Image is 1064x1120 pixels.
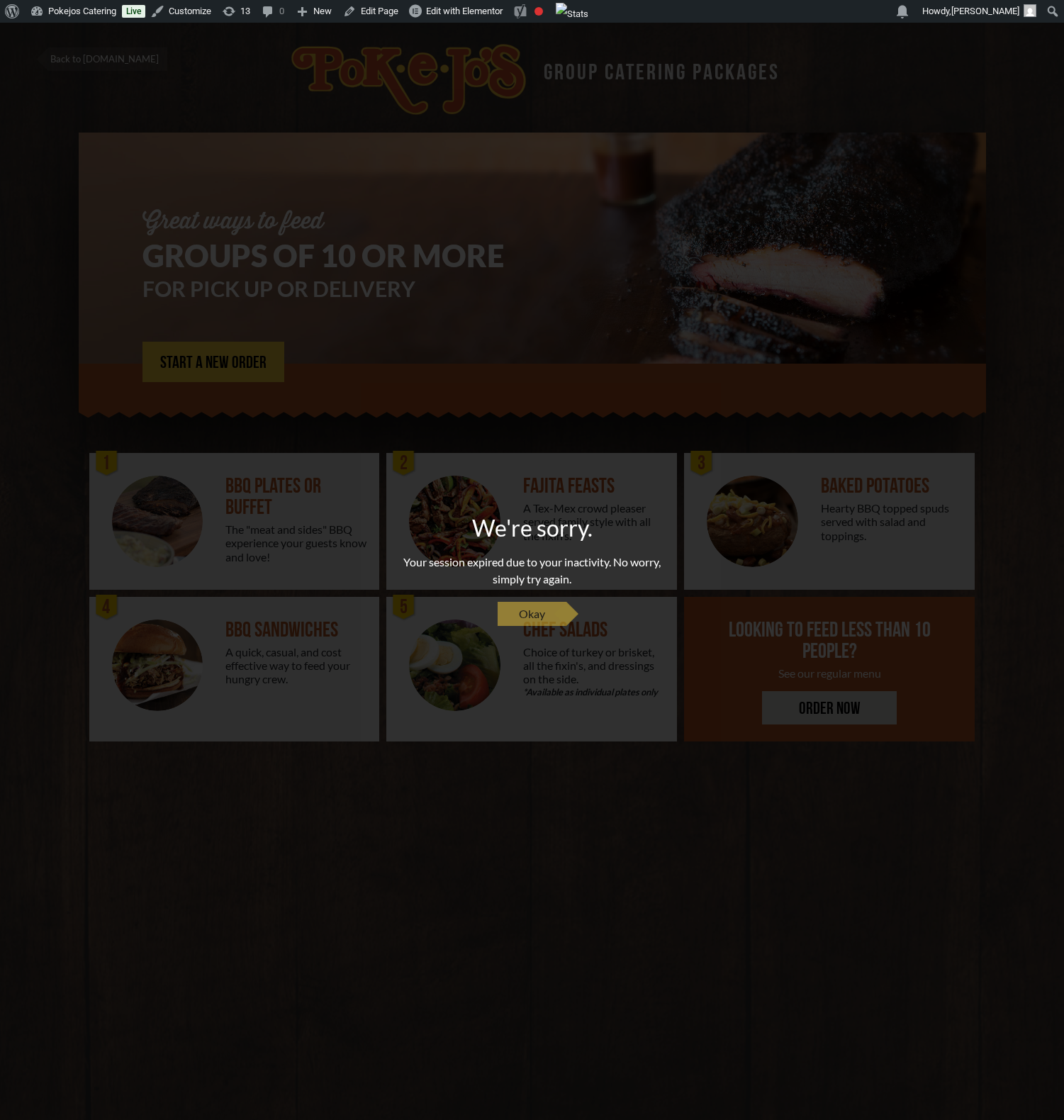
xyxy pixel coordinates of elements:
img: Views over 48 hours. Click for more Jetpack Stats. [556,3,588,26]
p: Your session expired due to your inactivity. No worry, simply try again. [393,554,671,588]
span: Edit with Elementor [426,6,503,16]
h2: We're sorry. [393,517,671,539]
a: Okay [498,602,566,626]
a: Live [122,5,145,18]
span: Okay [519,605,545,622]
span: [PERSON_NAME] [951,6,1019,16]
div: Focus keyphrase not set [534,7,543,16]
